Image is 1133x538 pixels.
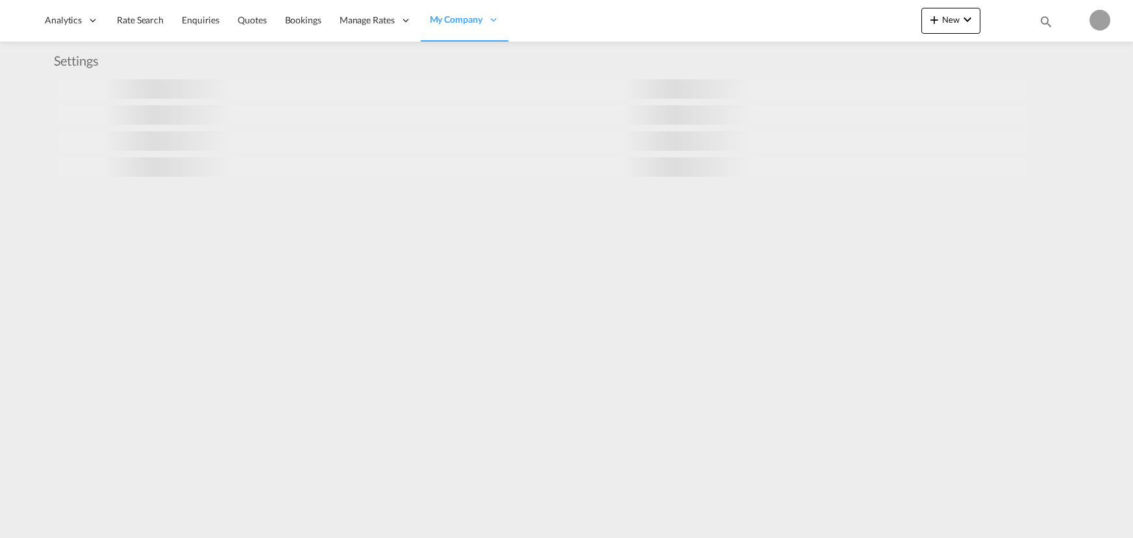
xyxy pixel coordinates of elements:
[927,12,942,27] md-icon: icon-plus 400-fg
[960,12,975,27] md-icon: icon-chevron-down
[238,14,266,25] span: Quotes
[1039,14,1053,34] div: icon-magnify
[921,8,980,34] button: icon-plus 400-fgNewicon-chevron-down
[927,14,975,25] span: New
[1061,9,1089,32] div: Help
[117,14,164,25] span: Rate Search
[340,14,395,27] span: Manage Rates
[1061,9,1083,31] span: Help
[430,13,482,26] span: My Company
[1039,14,1053,29] md-icon: icon-magnify
[285,14,321,25] span: Bookings
[182,14,219,25] span: Enquiries
[54,51,105,70] div: Settings
[45,14,82,27] span: Analytics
